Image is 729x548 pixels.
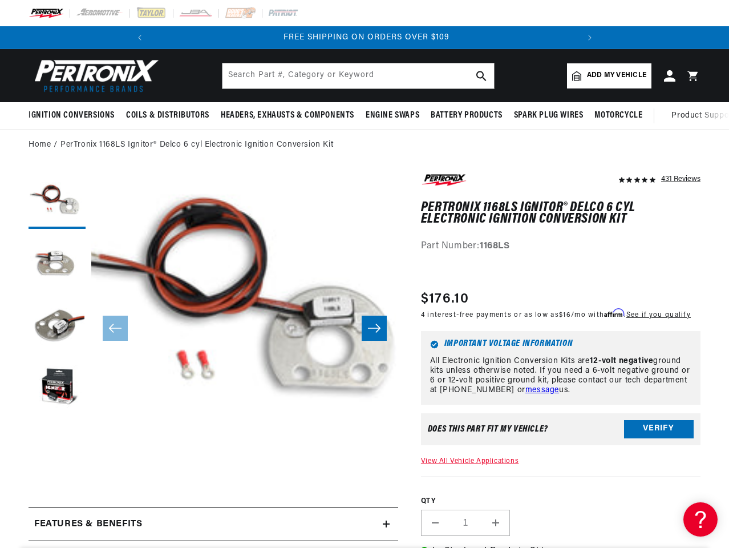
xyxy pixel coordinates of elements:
[29,56,160,95] img: Pertronix
[626,312,691,319] a: See if you qualify - Learn more about Affirm Financing (opens in modal)
[578,26,601,49] button: Translation missing: en.sections.announcements.next_announcement
[514,110,584,122] span: Spark Plug Wires
[430,357,691,395] p: All Electronic Ignition Conversion Kits are ground kits unless otherwise noted. If you need a 6-v...
[428,425,548,434] div: Does This part fit My vehicle?
[283,33,449,42] span: FREE SHIPPING ON ORDERS OVER $109
[589,102,648,129] summary: Motorcycle
[567,63,651,88] a: Add my vehicle
[60,139,333,151] a: PerTronix 1168LS Ignitor® Delco 6 cyl Electronic Ignition Conversion Kit
[624,420,694,438] button: Verify
[153,31,580,44] div: 2 of 2
[128,26,151,49] button: Translation missing: en.sections.announcements.previous_announcement
[29,110,115,122] span: Ignition Conversions
[29,172,398,485] media-gallery: Gallery Viewer
[594,110,642,122] span: Motorcycle
[431,110,503,122] span: Battery Products
[587,70,646,81] span: Add my vehicle
[661,172,700,186] div: 431 Reviews
[421,289,469,309] span: $176.10
[421,239,700,254] div: Part Number:
[421,458,519,465] a: View All Vehicle Applications
[126,110,209,122] span: Coils & Distributors
[29,235,86,292] button: Load image 2 in gallery view
[29,172,86,229] button: Load image 1 in gallery view
[362,316,387,341] button: Slide right
[153,31,580,44] div: Announcement
[525,386,559,394] a: message
[120,102,215,129] summary: Coils & Distributors
[103,316,128,341] button: Slide left
[29,102,120,129] summary: Ignition Conversions
[222,63,494,88] input: Search Part #, Category or Keyword
[360,102,425,129] summary: Engine Swaps
[421,202,700,225] h1: PerTronix 1168LS Ignitor® Delco 6 cyl Electronic Ignition Conversion Kit
[29,139,700,151] nav: breadcrumbs
[559,312,571,319] span: $16
[421,309,691,320] p: 4 interest-free payments or as low as /mo with .
[366,110,419,122] span: Engine Swaps
[480,241,510,251] strong: 1168LS
[34,517,142,532] h2: Features & Benefits
[469,63,494,88] button: search button
[430,340,691,349] h6: Important Voltage Information
[215,102,360,129] summary: Headers, Exhausts & Components
[508,102,589,129] summary: Spark Plug Wires
[29,139,51,151] a: Home
[29,360,86,417] button: Load image 4 in gallery view
[425,102,508,129] summary: Battery Products
[29,297,86,354] button: Load image 3 in gallery view
[590,357,654,365] strong: 12-volt negative
[29,508,398,541] summary: Features & Benefits
[221,110,354,122] span: Headers, Exhausts & Components
[604,309,624,317] span: Affirm
[421,497,700,506] label: QTY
